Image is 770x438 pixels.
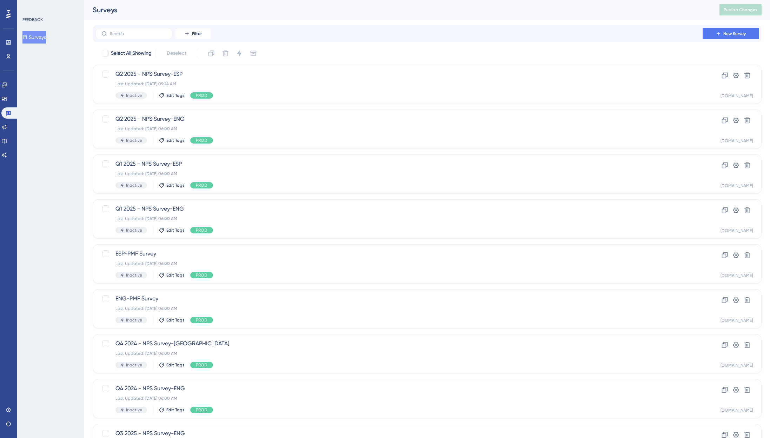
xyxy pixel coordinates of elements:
[115,205,683,213] span: Q1 2025 - NPS Survey-ENG
[115,250,683,258] span: ESP-PMF Survey
[721,138,753,144] div: [DOMAIN_NAME]
[159,362,185,368] button: Edit Tags
[166,272,185,278] span: Edit Tags
[167,49,186,58] span: Deselect
[196,272,207,278] span: PROD
[126,182,142,188] span: Inactive
[196,138,207,143] span: PROD
[115,261,683,266] div: Last Updated: [DATE] 06:00 AM
[126,93,142,98] span: Inactive
[166,227,185,233] span: Edit Tags
[115,216,683,221] div: Last Updated: [DATE] 06:00 AM
[115,429,683,438] span: Q3 2025 - NPS Survey-ENG
[115,351,683,356] div: Last Updated: [DATE] 06:00 AM
[111,49,152,58] span: Select All Showing
[22,17,43,22] div: FEEDBACK
[724,7,757,13] span: Publish Changes
[126,317,142,323] span: Inactive
[115,70,683,78] span: Q2 2025 - NPS Survey-ESP
[166,138,185,143] span: Edit Tags
[126,227,142,233] span: Inactive
[166,93,185,98] span: Edit Tags
[93,5,702,15] div: Surveys
[721,363,753,368] div: [DOMAIN_NAME]
[115,396,683,401] div: Last Updated: [DATE] 06:00 AM
[115,384,683,393] span: Q4 2024 - NPS Survey-ENG
[196,182,207,188] span: PROD
[126,362,142,368] span: Inactive
[196,227,207,233] span: PROD
[115,81,683,87] div: Last Updated: [DATE] 09:24 AM
[196,362,207,368] span: PROD
[721,318,753,323] div: [DOMAIN_NAME]
[719,4,762,15] button: Publish Changes
[703,28,759,39] button: New Survey
[721,228,753,233] div: [DOMAIN_NAME]
[115,115,683,123] span: Q2 2025 - NPS Survey-ENG
[721,183,753,188] div: [DOMAIN_NAME]
[126,138,142,143] span: Inactive
[196,93,207,98] span: PROD
[159,93,185,98] button: Edit Tags
[721,273,753,278] div: [DOMAIN_NAME]
[159,407,185,413] button: Edit Tags
[721,93,753,99] div: [DOMAIN_NAME]
[115,339,683,348] span: Q4 2024 - NPS Survey-[GEOGRAPHIC_DATA]
[721,407,753,413] div: [DOMAIN_NAME]
[166,362,185,368] span: Edit Tags
[166,407,185,413] span: Edit Tags
[110,31,167,36] input: Search
[126,407,142,413] span: Inactive
[192,31,202,36] span: Filter
[166,182,185,188] span: Edit Tags
[115,294,683,303] span: ENG-PMF Survey
[723,31,746,36] span: New Survey
[160,47,193,60] button: Deselect
[126,272,142,278] span: Inactive
[115,171,683,177] div: Last Updated: [DATE] 06:00 AM
[159,182,185,188] button: Edit Tags
[166,317,185,323] span: Edit Tags
[159,227,185,233] button: Edit Tags
[115,306,683,311] div: Last Updated: [DATE] 06:00 AM
[175,28,211,39] button: Filter
[196,407,207,413] span: PROD
[115,126,683,132] div: Last Updated: [DATE] 06:00 AM
[159,317,185,323] button: Edit Tags
[22,31,46,44] button: Surveys
[159,272,185,278] button: Edit Tags
[159,138,185,143] button: Edit Tags
[196,317,207,323] span: PROD
[115,160,683,168] span: Q1 2025 - NPS Survey-ESP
